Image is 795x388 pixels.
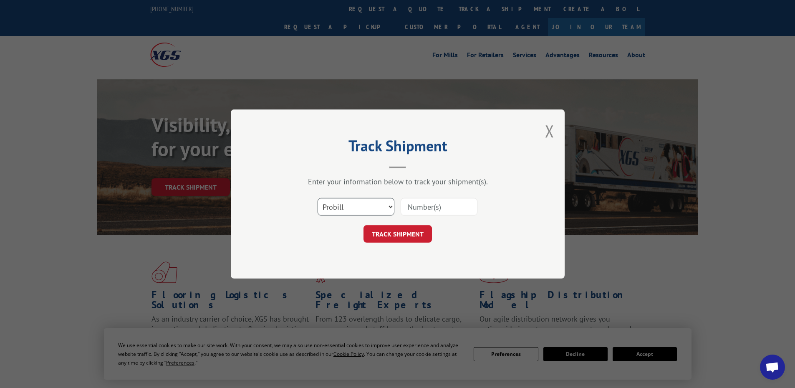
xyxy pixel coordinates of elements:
[760,355,785,380] a: Open chat
[273,140,523,156] h2: Track Shipment
[273,177,523,186] div: Enter your information below to track your shipment(s).
[545,120,554,142] button: Close modal
[363,225,432,243] button: TRACK SHIPMENT
[401,198,477,216] input: Number(s)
